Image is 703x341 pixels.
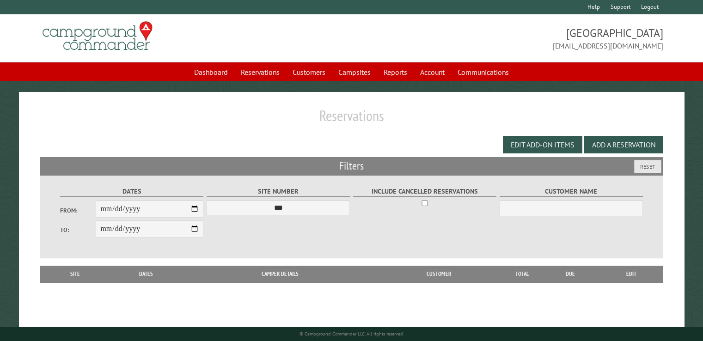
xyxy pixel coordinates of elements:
a: Reports [378,63,413,81]
label: Include Cancelled Reservations [353,186,497,197]
img: Campground Commander [40,18,155,54]
a: Account [415,63,450,81]
label: Customer Name [500,186,643,197]
th: Total [504,266,541,282]
a: Dashboard [189,63,233,81]
label: To: [60,225,96,234]
small: © Campground Commander LLC. All rights reserved. [300,331,404,337]
button: Add a Reservation [584,136,663,153]
button: Reset [634,160,661,173]
label: Dates [60,186,204,197]
th: Dates [106,266,186,282]
a: Communications [452,63,514,81]
span: [GEOGRAPHIC_DATA] [EMAIL_ADDRESS][DOMAIN_NAME] [352,25,663,51]
button: Edit Add-on Items [503,136,582,153]
th: Edit [600,266,663,282]
a: Customers [287,63,331,81]
th: Camper Details [186,266,374,282]
h2: Filters [40,157,663,175]
th: Due [541,266,600,282]
label: Site Number [207,186,350,197]
a: Campsites [333,63,376,81]
h1: Reservations [40,107,663,132]
label: From: [60,206,96,215]
a: Reservations [235,63,285,81]
th: Site [44,266,106,282]
th: Customer [374,266,504,282]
